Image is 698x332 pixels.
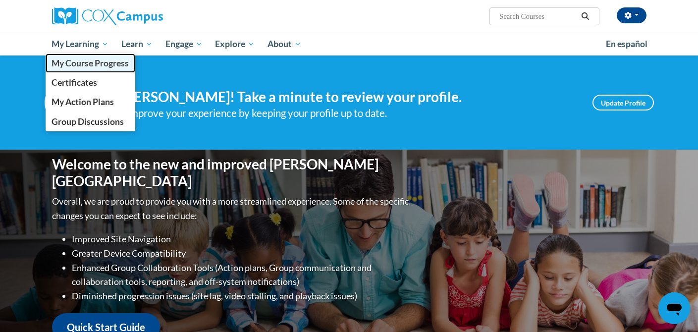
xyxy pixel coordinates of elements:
a: Explore [209,33,261,55]
a: Cox Campus [52,7,240,25]
input: Search Courses [498,10,578,22]
div: Help improve your experience by keeping your profile up to date. [104,105,578,121]
iframe: Button to launch messaging window [658,292,690,324]
li: Diminished progression issues (site lag, video stalling, and playback issues) [72,289,411,303]
a: Update Profile [592,95,654,111]
span: En español [606,39,647,49]
span: Certificates [52,77,97,88]
a: My Action Plans [46,92,136,111]
button: Search [578,10,592,22]
a: My Learning [46,33,115,55]
h1: Welcome to the new and improved [PERSON_NAME][GEOGRAPHIC_DATA] [52,156,411,189]
a: My Course Progress [46,54,136,73]
li: Enhanced Group Collaboration Tools (Action plans, Group communication and collaboration tools, re... [72,261,411,289]
img: Cox Campus [52,7,163,25]
a: Group Discussions [46,112,136,131]
a: Engage [159,33,209,55]
span: Engage [165,38,203,50]
li: Improved Site Navigation [72,232,411,246]
a: Learn [115,33,159,55]
a: Certificates [46,73,136,92]
div: Main menu [37,33,661,55]
img: Profile Image [45,80,89,125]
button: Account Settings [617,7,646,23]
span: My Course Progress [52,58,129,68]
span: About [268,38,301,50]
span: Learn [121,38,153,50]
span: My Learning [52,38,108,50]
h4: Hi [PERSON_NAME]! Take a minute to review your profile. [104,89,578,106]
a: About [261,33,308,55]
span: Explore [215,38,255,50]
span: My Action Plans [52,97,114,107]
a: En español [599,34,654,55]
li: Greater Device Compatibility [72,246,411,261]
p: Overall, we are proud to provide you with a more streamlined experience. Some of the specific cha... [52,194,411,223]
span: Group Discussions [52,116,124,127]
